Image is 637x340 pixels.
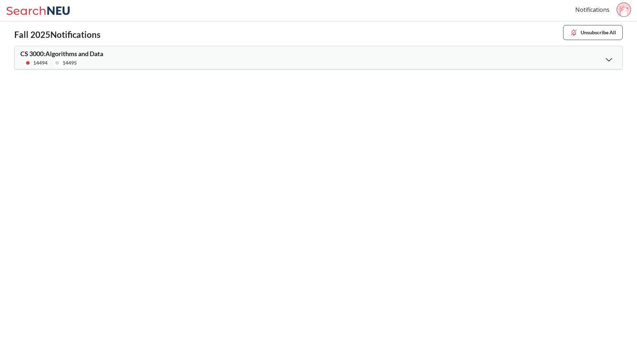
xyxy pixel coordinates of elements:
div: 14495 [62,59,77,67]
span: CS 3000 : Algorithms and Data [20,50,103,58]
img: unsubscribe.svg [570,29,578,36]
h2: Fall 2025 Notifications [14,30,100,40]
div: 14494 [33,59,47,67]
a: Notifications [575,6,610,14]
button: Unsubscribe All [563,25,623,40]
